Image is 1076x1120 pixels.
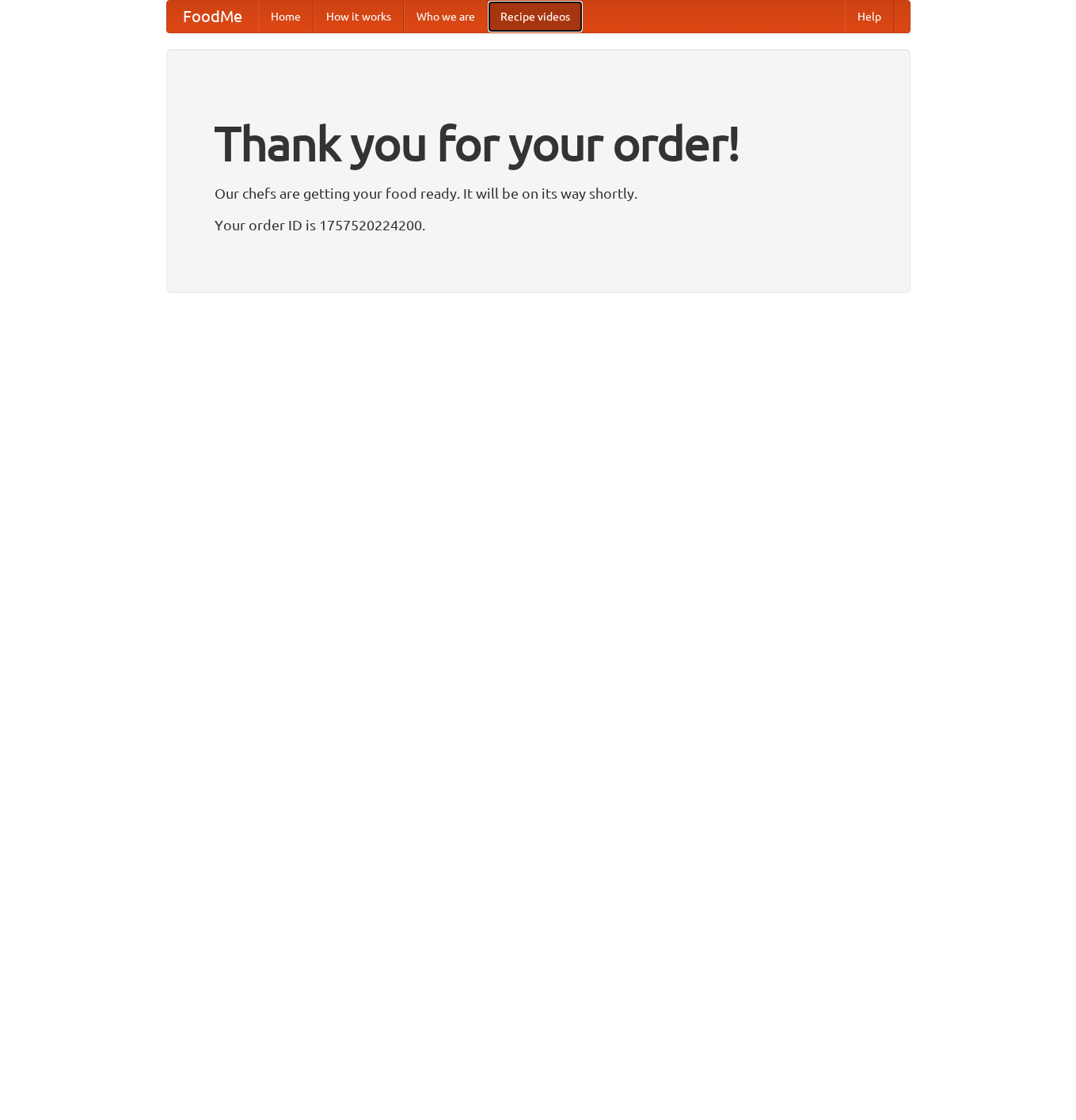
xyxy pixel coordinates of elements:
[215,181,862,205] p: Our chefs are getting your food ready. It will be on its way shortly.
[314,1,404,32] a: How it works
[258,1,314,32] a: Home
[215,105,862,181] h1: Thank you for your order!
[488,1,583,32] a: Recipe videos
[404,1,488,32] a: Who we are
[845,1,894,32] a: Help
[167,1,258,32] a: FoodMe
[215,213,862,237] p: Your order ID is 1757520224200.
